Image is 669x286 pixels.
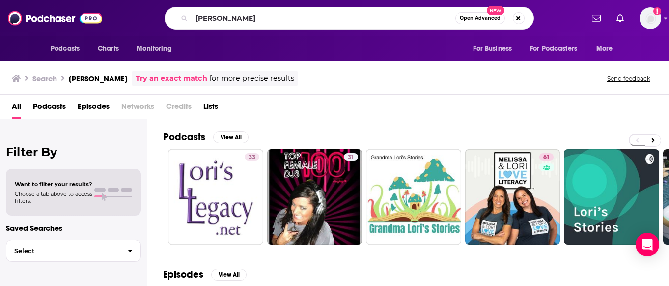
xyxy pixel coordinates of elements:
span: Want to filter your results? [15,181,92,188]
h3: [PERSON_NAME] [69,74,128,83]
button: View All [211,269,247,281]
span: Podcasts [51,42,80,56]
a: Try an exact match [136,73,207,84]
span: More [596,42,613,56]
a: 31 [344,153,358,161]
a: 61 [539,153,554,161]
span: For Podcasters [530,42,577,56]
h3: Search [32,74,57,83]
div: Search podcasts, credits, & more... [165,7,534,30]
button: open menu [44,39,92,58]
h2: Episodes [163,268,203,281]
h2: Podcasts [163,131,205,143]
span: Logged in as lorlinskyyorkshire [640,7,661,29]
span: Select [6,248,120,254]
span: 33 [249,153,255,162]
p: Saved Searches [6,223,141,233]
span: Monitoring [137,42,171,56]
button: View All [213,131,249,143]
span: Choose a tab above to access filters. [15,191,92,204]
a: Lists [203,98,218,119]
span: Open Advanced [460,16,501,21]
span: For Business [473,42,512,56]
span: Networks [121,98,154,119]
span: 31 [348,153,354,162]
button: open menu [466,39,524,58]
span: Charts [98,42,119,56]
a: Charts [91,39,125,58]
a: 33 [168,149,263,245]
a: Podcasts [33,98,66,119]
div: Open Intercom Messenger [636,233,659,256]
svg: Add a profile image [653,7,661,15]
span: Credits [166,98,192,119]
a: 33 [245,153,259,161]
button: open menu [130,39,184,58]
button: Select [6,240,141,262]
a: 31 [267,149,362,245]
span: for more precise results [209,73,294,84]
button: Open AdvancedNew [455,12,505,24]
a: Episodes [78,98,110,119]
span: New [487,6,504,15]
button: Show profile menu [640,7,661,29]
input: Search podcasts, credits, & more... [192,10,455,26]
button: Send feedback [604,74,653,83]
img: User Profile [640,7,661,29]
button: open menu [589,39,625,58]
a: PodcastsView All [163,131,249,143]
a: 61 [465,149,560,245]
a: Show notifications dropdown [613,10,628,27]
img: Podchaser - Follow, Share and Rate Podcasts [8,9,102,28]
span: 61 [543,153,550,162]
a: Show notifications dropdown [588,10,605,27]
a: All [12,98,21,119]
button: open menu [524,39,591,58]
h2: Filter By [6,145,141,159]
a: EpisodesView All [163,268,247,281]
